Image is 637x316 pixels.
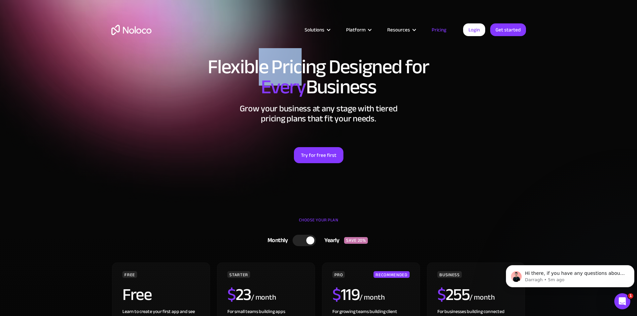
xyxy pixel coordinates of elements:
iframe: Intercom live chat [614,293,630,309]
div: BUSINESS [437,271,461,278]
div: FREE [122,271,137,278]
h2: 23 [227,286,251,303]
div: STARTER [227,271,250,278]
div: SAVE 20% [344,237,368,244]
a: Try for free first [294,147,343,163]
a: home [111,25,151,35]
h2: Grow your business at any stage with tiered pricing plans that fit your needs. [111,104,526,124]
div: / month [251,292,276,303]
span: Every [261,68,306,106]
h2: 255 [437,286,469,303]
div: RECOMMENDED [374,271,409,278]
div: / month [359,292,385,303]
div: Platform [338,25,379,34]
a: Get started [490,23,526,36]
div: CHOOSE YOUR PLAN [111,215,526,232]
h2: 119 [332,286,359,303]
div: Platform [346,25,365,34]
div: Solutions [305,25,324,34]
span: $ [227,279,236,310]
span: $ [437,279,446,310]
span: $ [332,279,341,310]
div: / month [469,292,495,303]
iframe: Intercom notifications message [503,251,637,298]
div: Resources [387,25,410,34]
div: Resources [379,25,423,34]
div: Monthly [259,235,293,245]
h2: Free [122,286,151,303]
h1: Flexible Pricing Designed for Business [111,57,526,97]
div: Yearly [316,235,344,245]
a: Pricing [423,25,455,34]
a: Login [463,23,485,36]
div: PRO [332,271,345,278]
span: 1 [628,293,633,299]
div: Solutions [296,25,338,34]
